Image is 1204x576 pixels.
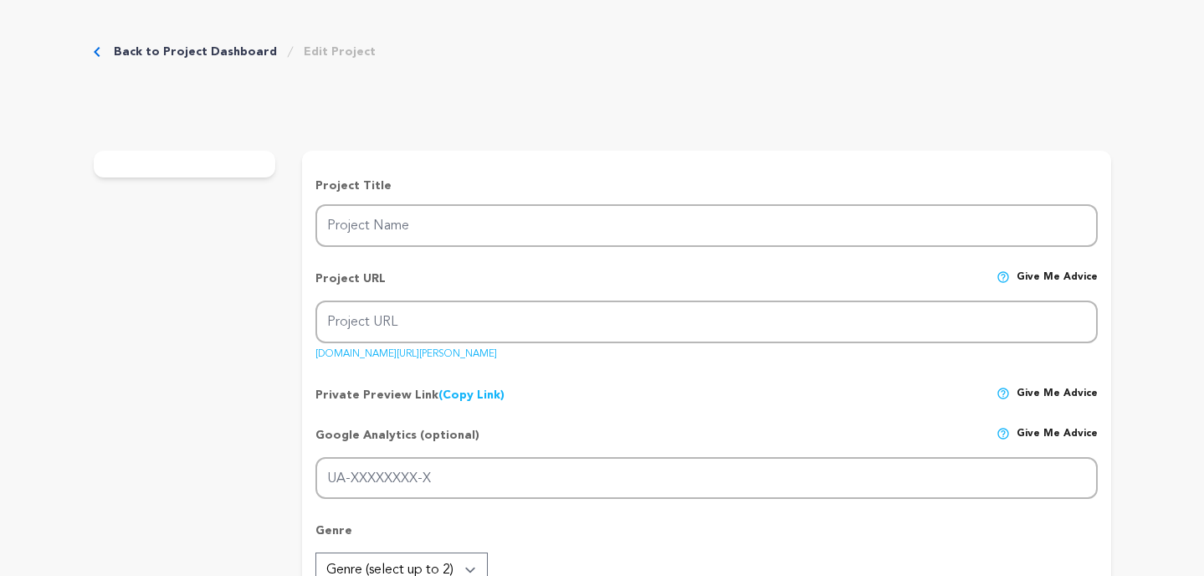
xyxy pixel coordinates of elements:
span: Give me advice [1017,270,1098,301]
input: UA-XXXXXXXX-X [315,457,1097,500]
img: help-circle.svg [997,387,1010,400]
p: Private Preview Link [315,387,505,404]
img: help-circle.svg [997,427,1010,440]
a: Edit Project [304,44,376,60]
div: Breadcrumb [94,44,376,60]
p: Project URL [315,270,386,301]
a: [DOMAIN_NAME][URL][PERSON_NAME] [315,342,497,359]
p: Project Title [315,177,1097,194]
input: Project Name [315,204,1097,247]
p: Genre [315,522,1097,553]
a: Back to Project Dashboard [114,44,277,60]
a: (Copy Link) [438,389,505,401]
span: Give me advice [1017,427,1098,457]
p: Google Analytics (optional) [315,427,479,457]
input: Project URL [315,301,1097,343]
span: Give me advice [1017,387,1098,404]
img: help-circle.svg [997,270,1010,284]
